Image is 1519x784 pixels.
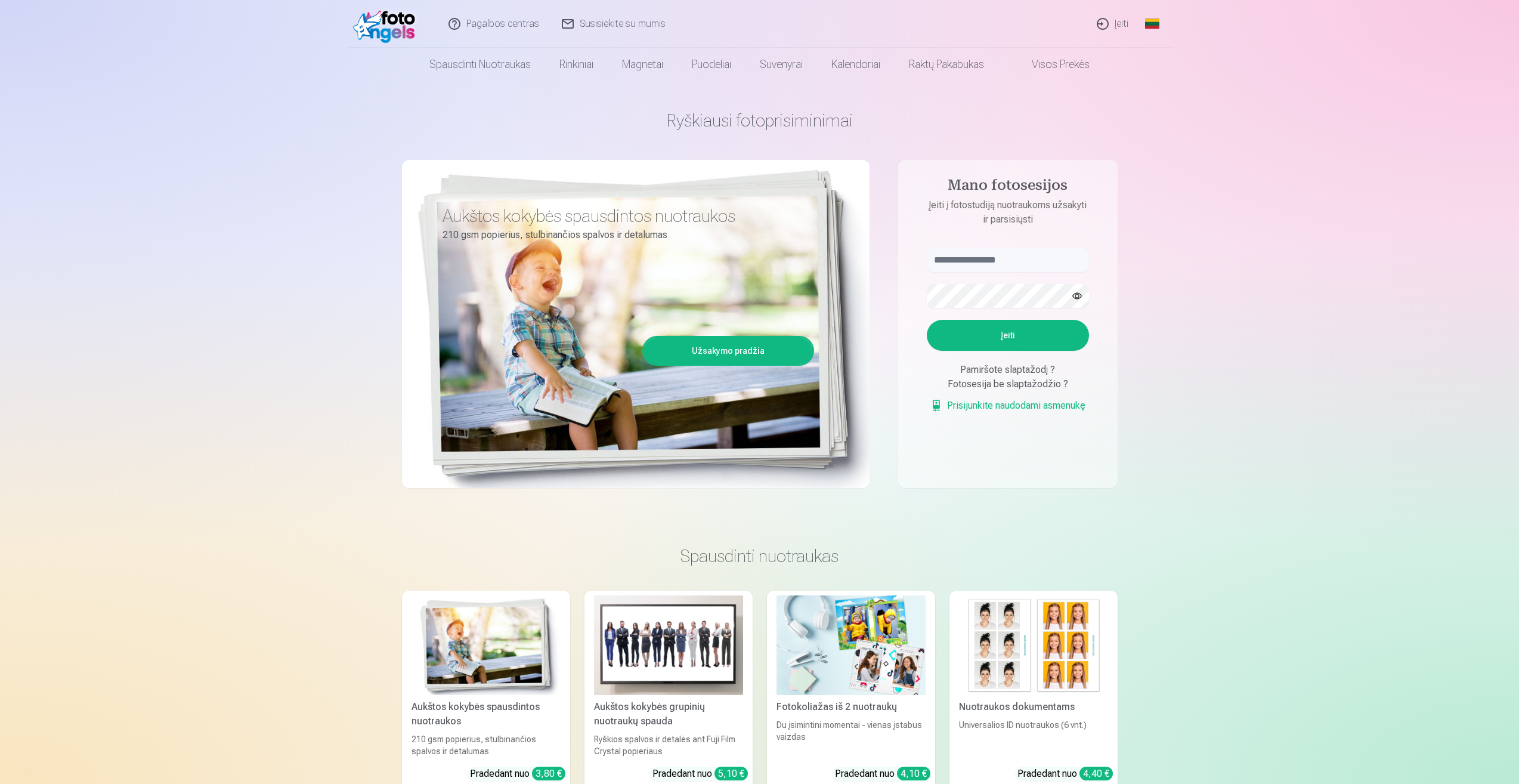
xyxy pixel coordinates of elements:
[412,595,561,695] img: Aukštos kokybės spausdintos nuotraukos
[532,767,565,780] div: 3,80 €
[915,198,1101,227] p: Įeiti į fotostudiją nuotraukoms užsakyti ir parsisiųsti
[998,48,1104,81] a: Visos prekės
[443,205,805,227] h3: Aukštos kokybės spausdintos nuotraukos
[927,377,1089,391] div: Fotosesija be slaptažodžio ?
[644,338,812,364] a: Užsakymo pradžia
[402,110,1118,131] h1: Ryškiausi fotoprisiminimai
[353,5,422,43] img: /fa2
[589,700,748,729] div: Aukštos kokybės grupinių nuotraukų spauda
[915,177,1101,198] h4: Mano fotosesijos
[895,48,998,81] a: Raktų pakabukas
[897,767,930,780] div: 4,10 €
[927,320,1089,351] button: Įeiti
[930,399,1085,413] a: Prisijunkite naudodami asmenukę
[677,48,745,81] a: Puodeliai
[412,545,1108,567] h3: Spausdinti nuotraukas
[959,595,1108,695] img: Nuotraukos dokumentams
[745,48,817,81] a: Suvenyrai
[772,719,930,757] div: Du įsimintini momentai - vienas įstabus vaizdas
[545,48,608,81] a: Rinkiniai
[954,719,1113,757] div: Universalios ID nuotraukos (6 vnt.)
[817,48,895,81] a: Kalendoriai
[776,595,926,695] img: Fotokoliažas iš 2 nuotraukų
[589,733,748,757] div: Ryškios spalvos ir detalės ant Fuji Film Crystal popieriaus
[1017,767,1113,781] div: Pradedant nuo
[608,48,677,81] a: Magnetai
[415,48,545,81] a: Spausdinti nuotraukas
[594,595,743,695] img: Aukštos kokybės grupinių nuotraukų spauda
[1079,767,1113,780] div: 4,40 €
[470,767,565,781] div: Pradedant nuo
[407,700,565,729] div: Aukštos kokybės spausdintos nuotraukos
[772,700,930,714] div: Fotokoliažas iš 2 nuotraukų
[652,767,748,781] div: Pradedant nuo
[835,767,930,781] div: Pradedant nuo
[407,733,565,757] div: 210 gsm popierius, stulbinančios spalvos ir detalumas
[443,227,805,243] p: 210 gsm popierius, stulbinančios spalvos ir detalumas
[927,363,1089,377] div: Pamiršote slaptažodį ?
[714,767,748,780] div: 5,10 €
[954,700,1113,714] div: Nuotraukos dokumentams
